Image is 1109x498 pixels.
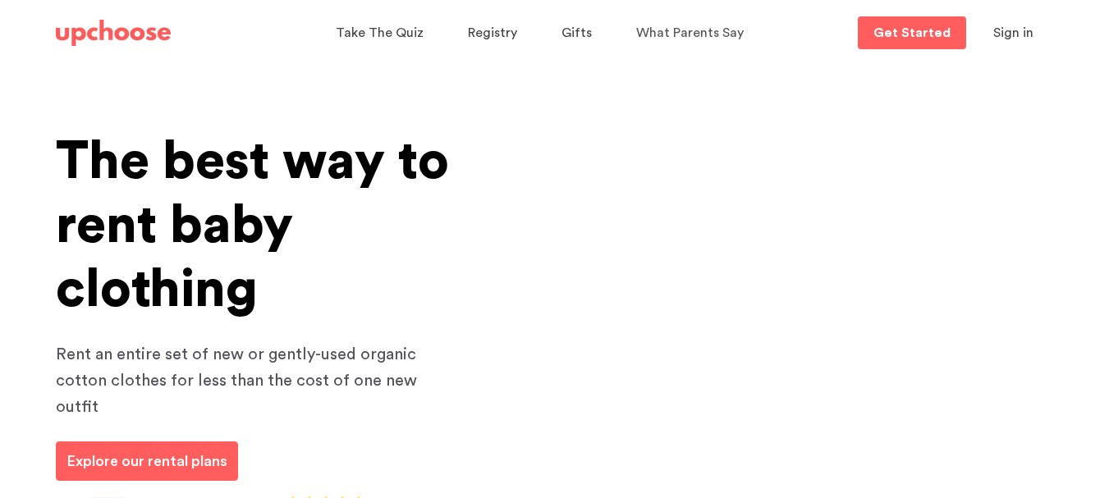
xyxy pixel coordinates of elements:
a: UpChoose [56,16,171,50]
p: Rent an entire set of new or gently-used organic cotton clothes for less than the cost of one new... [56,341,450,420]
span: What Parents Say [636,26,744,39]
img: UpChoose [56,20,171,46]
a: Get Started [858,16,966,49]
a: Explore our rental plans [56,441,238,481]
span: Explore our rental plans [66,454,227,468]
a: What Parents Say [636,17,749,49]
button: Sign in [973,16,1054,49]
a: Registry [468,17,522,49]
span: Sign in [993,26,1033,39]
p: Get Started [873,26,951,39]
a: Take The Quiz [336,17,428,49]
span: The best way to rent baby clothing [56,135,449,316]
span: Take The Quiz [336,26,424,39]
span: Gifts [561,26,592,39]
span: Registry [468,26,517,39]
a: Gifts [561,17,597,49]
